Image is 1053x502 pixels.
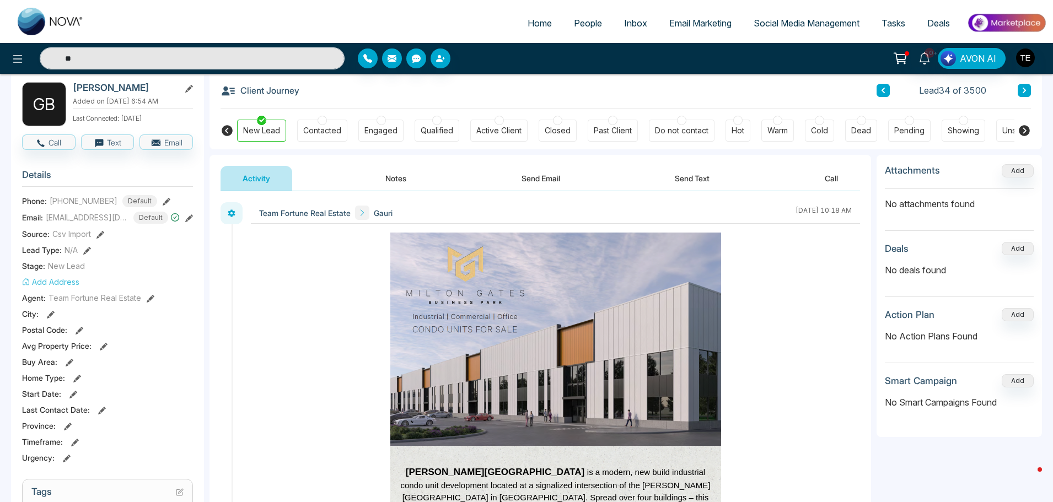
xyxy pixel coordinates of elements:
[948,125,979,136] div: Showing
[73,82,175,93] h2: [PERSON_NAME]
[22,212,43,223] span: Email:
[81,134,135,150] button: Text
[1002,125,1046,136] div: Unspecified
[22,388,61,400] span: Start Date :
[613,13,658,34] a: Inbox
[22,324,67,336] span: Postal Code :
[851,125,871,136] div: Dead
[1016,48,1035,67] img: User Avatar
[919,84,986,97] span: Lead 34 of 3500
[1002,165,1034,175] span: Add
[73,111,193,123] p: Last Connected: [DATE]
[221,166,292,191] button: Activity
[1002,164,1034,177] button: Add
[941,51,956,66] img: Lead Flow
[22,420,56,431] span: Province :
[653,166,732,191] button: Send Text
[885,263,1034,277] p: No deals found
[48,260,85,272] span: New Lead
[22,260,45,272] span: Stage:
[885,330,1034,343] p: No Action Plans Found
[22,195,47,207] span: Phone:
[499,166,582,191] button: Send Email
[421,125,453,136] div: Qualified
[796,206,852,220] div: [DATE] 10:18 AM
[1002,374,1034,387] button: Add
[574,18,602,29] span: People
[916,13,961,34] a: Deals
[22,404,90,415] span: Last Contact Date :
[925,48,934,58] span: 10+
[259,207,351,219] span: Team Fortune Real Estate
[655,125,708,136] div: Do not contact
[624,18,647,29] span: Inbox
[885,189,1034,210] p: No attachments found
[476,125,522,136] div: Active Client
[754,18,859,29] span: Social Media Management
[139,134,193,150] button: Email
[46,212,128,223] span: [EMAIL_ADDRESS][DOMAIN_NAME]
[22,276,79,288] button: Add Address
[743,13,871,34] a: Social Media Management
[363,166,428,191] button: Notes
[885,243,909,254] h3: Deals
[894,125,925,136] div: Pending
[767,125,788,136] div: Warm
[885,165,940,176] h3: Attachments
[73,96,193,106] p: Added on [DATE] 6:54 AM
[545,125,571,136] div: Closed
[50,195,117,207] span: [PHONE_NUMBER]
[22,169,193,186] h3: Details
[966,10,1046,35] img: Market-place.gif
[22,356,57,368] span: Buy Area :
[22,244,62,256] span: Lead Type:
[927,18,950,29] span: Deals
[133,212,168,224] span: Default
[885,309,934,320] h3: Action Plan
[22,292,46,304] span: Agent:
[1002,242,1034,255] button: Add
[65,244,78,256] span: N/A
[221,82,299,99] h3: Client Journey
[885,396,1034,409] p: No Smart Campaigns Found
[22,372,65,384] span: Home Type :
[563,13,613,34] a: People
[22,134,76,150] button: Call
[658,13,743,34] a: Email Marketing
[22,452,55,463] span: Urgency :
[960,52,996,65] span: AVON AI
[22,228,50,240] span: Source:
[22,340,92,352] span: Avg Property Price :
[52,228,91,240] span: Csv Import
[364,125,397,136] div: Engaged
[49,292,141,304] span: Team Fortune Real Estate
[882,18,905,29] span: Tasks
[594,125,632,136] div: Past Client
[528,18,552,29] span: Home
[22,308,39,320] span: City :
[122,195,157,207] span: Default
[885,375,957,386] h3: Smart Campaign
[1002,308,1034,321] button: Add
[1016,465,1042,491] iframe: Intercom live chat
[303,125,341,136] div: Contacted
[22,82,66,126] div: G B
[18,8,84,35] img: Nova CRM Logo
[811,125,828,136] div: Cold
[911,48,938,67] a: 10+
[22,436,63,447] span: Timeframe :
[871,13,916,34] a: Tasks
[243,125,280,136] div: New Lead
[803,166,860,191] button: Call
[517,13,563,34] a: Home
[732,125,744,136] div: Hot
[374,207,393,219] span: Gauri
[938,48,1006,69] button: AVON AI
[669,18,732,29] span: Email Marketing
